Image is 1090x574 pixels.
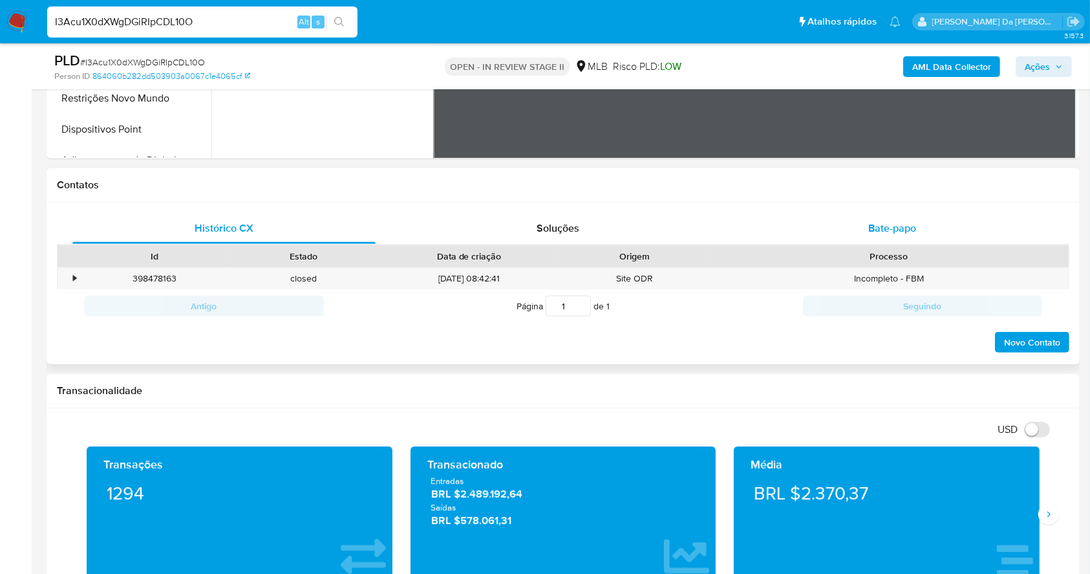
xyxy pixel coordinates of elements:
span: 1 [606,300,610,313]
span: Soluções [537,221,579,236]
button: Dispositivos Point [50,114,211,145]
span: Atalhos rápidos [807,15,877,28]
span: Página de [517,296,610,316]
div: [DATE] 08:42:41 [378,268,560,289]
b: AML Data Collector [912,56,991,77]
span: LOW [660,59,681,74]
button: Restrições Novo Mundo [50,83,211,114]
button: Adiantamentos de Dinheiro [50,145,211,176]
div: MLB [575,60,608,74]
button: Ações [1016,56,1072,77]
input: Pesquise usuários ou casos... [47,14,358,30]
h1: Transacionalidade [57,384,1069,397]
div: Site ODR [560,268,709,289]
span: # I3Acu1X0dXWgDGiRIpCDL10O [80,56,205,69]
div: Data de criação [387,250,551,263]
span: Histórico CX [195,221,253,236]
b: Person ID [54,71,90,82]
button: Seguindo [803,296,1043,316]
div: Estado [239,250,370,263]
span: Ações [1025,56,1050,77]
div: 398478163 [80,268,230,289]
div: Origem [569,250,700,263]
div: Processo [718,250,1060,263]
button: Antigo [84,296,324,316]
span: Risco PLD: [613,60,681,74]
p: OPEN - IN REVIEW STAGE II [445,58,570,76]
a: Notificações [890,16,901,27]
span: Alt [299,16,309,28]
a: Sair [1067,15,1080,28]
div: closed [230,268,379,289]
span: s [316,16,320,28]
b: PLD [54,50,80,71]
h1: Contatos [57,179,1069,192]
div: • [73,272,76,285]
div: Id [89,250,220,263]
span: Novo Contato [1004,333,1060,351]
div: Incompleto - FBM [709,268,1069,289]
p: patricia.varelo@mercadopago.com.br [932,16,1063,28]
span: 3.157.3 [1064,30,1084,41]
a: 864060b282dd503903a0067c1e4065cf [92,71,250,82]
button: search-icon [326,13,352,31]
button: Novo Contato [995,332,1069,353]
span: Bate-papo [868,221,916,236]
button: AML Data Collector [903,56,1000,77]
